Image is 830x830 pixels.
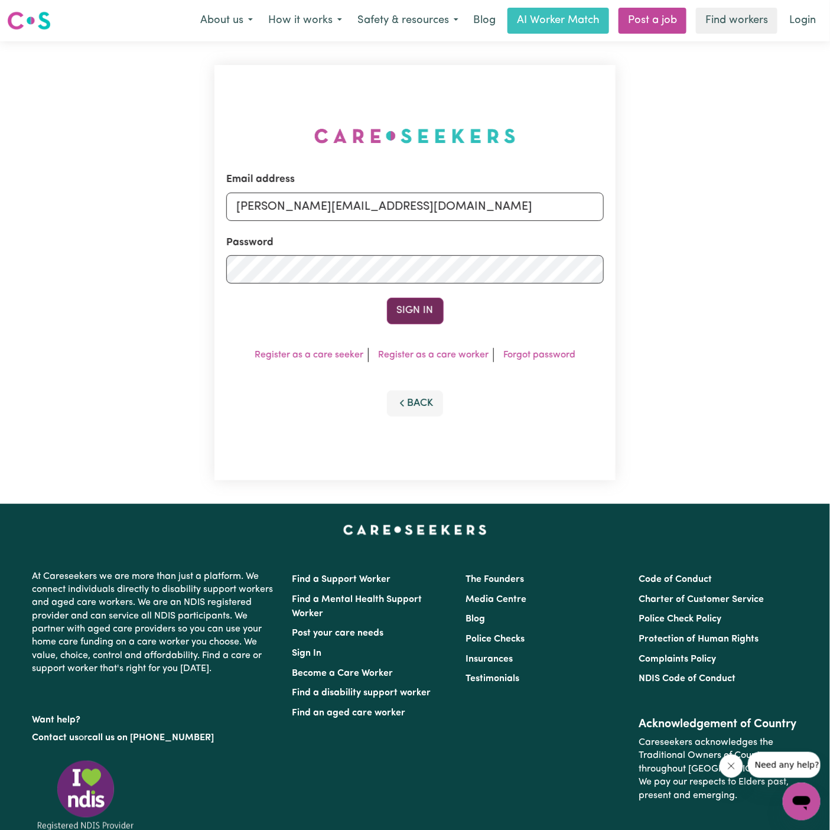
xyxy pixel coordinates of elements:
a: Insurances [466,655,513,664]
a: Media Centre [466,595,526,604]
a: Forgot password [503,350,575,360]
h2: Acknowledgement of Country [639,717,798,731]
a: Find workers [696,8,777,34]
label: Password [226,235,274,250]
a: AI Worker Match [507,8,609,34]
a: Protection of Human Rights [639,634,759,644]
a: Register as a care seeker [255,350,363,360]
a: Sign In [292,649,322,658]
a: Testimonials [466,674,519,683]
label: Email address [226,172,295,187]
a: Complaints Policy [639,655,716,664]
a: Contact us [32,733,79,743]
a: Police Check Policy [639,614,721,624]
a: Blog [466,614,485,624]
input: Email address [226,193,604,221]
a: Login [782,8,823,34]
a: Police Checks [466,634,525,644]
a: Careseekers logo [7,7,51,34]
button: Sign In [387,298,444,324]
img: Careseekers logo [7,10,51,31]
a: Post your care needs [292,629,384,638]
iframe: Close message [720,754,743,778]
iframe: Message from company [748,752,821,778]
a: Post a job [619,8,686,34]
a: Code of Conduct [639,575,712,584]
a: Find a Support Worker [292,575,391,584]
p: At Careseekers we are more than just a platform. We connect individuals directly to disability su... [32,565,278,681]
button: How it works [261,8,350,33]
a: Find a disability support worker [292,688,431,698]
a: Charter of Customer Service [639,595,764,604]
p: or [32,727,278,749]
a: Register as a care worker [378,350,489,360]
button: Back [387,390,444,416]
p: Want help? [32,709,278,727]
a: Find a Mental Health Support Worker [292,595,422,619]
iframe: Button to launch messaging window [783,783,821,821]
p: Careseekers acknowledges the Traditional Owners of Country throughout [GEOGRAPHIC_DATA]. We pay o... [639,731,798,807]
a: NDIS Code of Conduct [639,674,735,683]
a: Blog [466,8,503,34]
button: About us [193,8,261,33]
a: call us on [PHONE_NUMBER] [88,733,214,743]
a: Become a Care Worker [292,669,393,678]
a: The Founders [466,575,524,584]
a: Find an aged care worker [292,708,406,718]
a: Careseekers home page [343,525,487,535]
button: Safety & resources [350,8,466,33]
